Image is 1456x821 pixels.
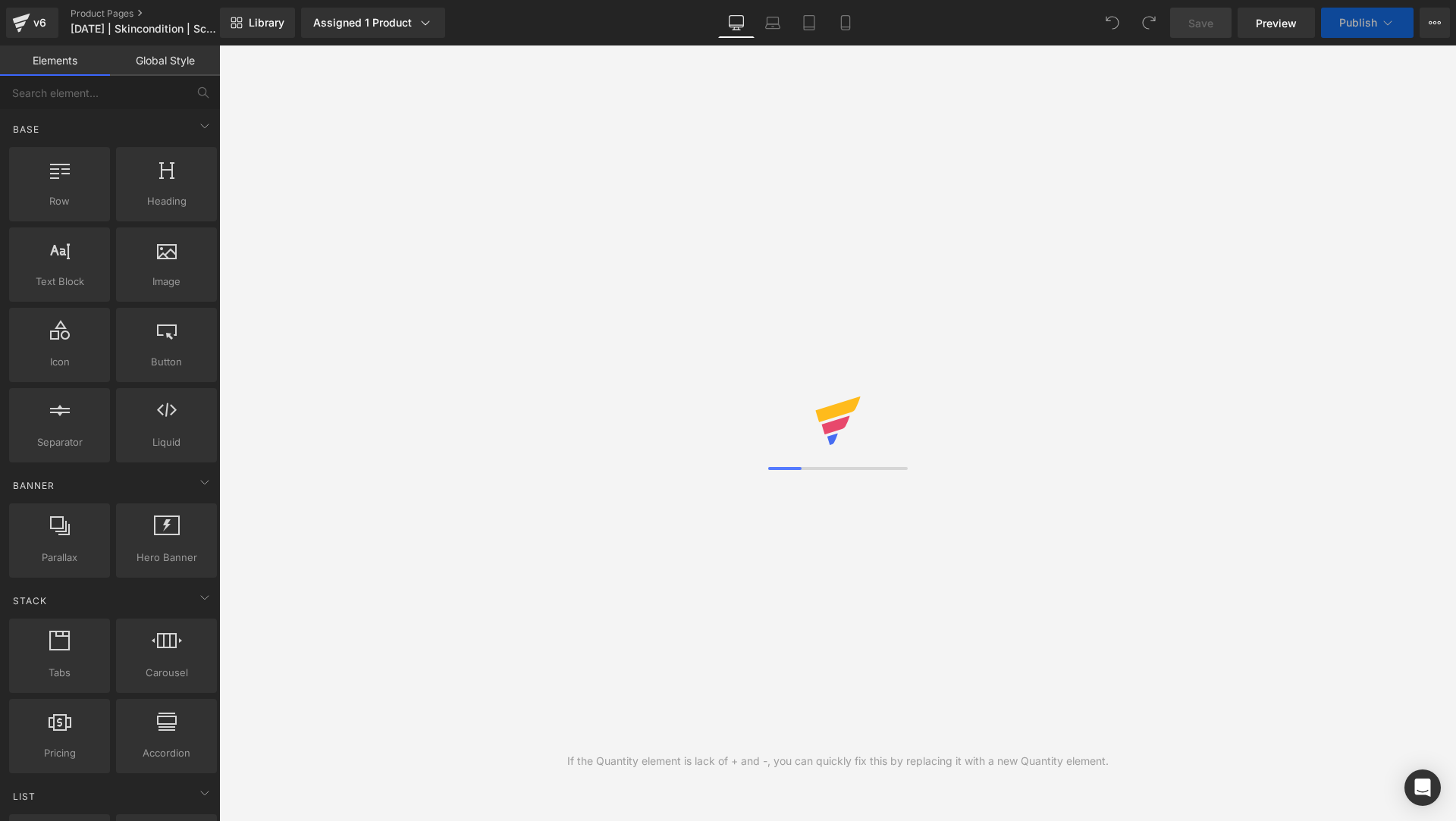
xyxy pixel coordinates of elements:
div: If the Quantity element is lack of + and -, you can quickly fix this by replacing it with a new Q... [567,753,1109,769]
span: Liquid [121,434,212,450]
span: Heading [121,193,212,209]
span: Pricing [14,745,105,761]
span: Hero Banner [121,550,212,566]
a: Laptop [755,8,791,38]
span: Parallax [14,550,105,566]
button: Publish [1321,8,1414,38]
span: Library [249,16,284,30]
a: Global Style [110,45,220,76]
span: Accordion [121,745,212,761]
button: Undo [1097,8,1128,38]
span: Carousel [121,665,212,681]
span: Save [1188,15,1213,31]
span: Icon [14,354,105,370]
span: Button [121,354,212,370]
span: [DATE] | Skincondition | Scarcity [71,23,216,35]
button: More [1420,8,1450,38]
a: v6 [6,8,58,38]
div: Open Intercom Messenger [1404,769,1441,806]
a: Desktop [718,8,755,38]
a: Product Pages [71,8,245,20]
span: Separator [14,434,105,450]
span: Preview [1256,15,1297,31]
div: Assigned 1 Product [313,15,433,30]
span: Image [121,274,212,290]
a: New Library [220,8,295,38]
span: List [11,789,37,804]
span: Row [14,193,105,209]
span: Base [11,122,41,136]
span: Tabs [14,665,105,681]
span: Publish [1339,17,1377,29]
span: Banner [11,478,56,493]
span: Stack [11,594,49,608]
a: Preview [1238,8,1315,38]
a: Mobile [827,8,864,38]
div: v6 [30,13,49,33]
button: Redo [1134,8,1164,38]
a: Tablet [791,8,827,38]
span: Text Block [14,274,105,290]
